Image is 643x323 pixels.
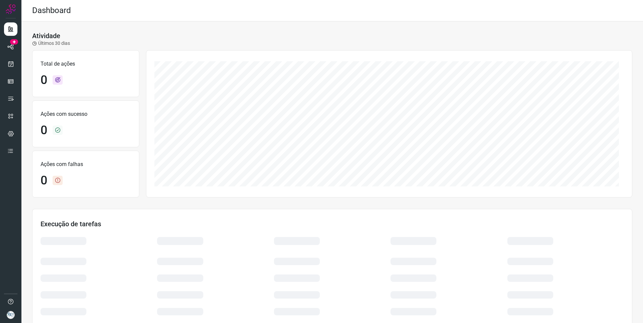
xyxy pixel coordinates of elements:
h1: 0 [41,173,47,188]
img: 2df383a8bc393265737507963739eb71.PNG [7,311,15,319]
h1: 0 [41,73,47,87]
h3: Execução de tarefas [41,220,624,228]
p: Últimos 30 dias [32,40,70,47]
h1: 0 [41,123,47,138]
h2: Dashboard [32,6,71,15]
p: Ações com falhas [41,160,131,168]
p: Total de ações [41,60,131,68]
img: Logo [6,4,16,14]
h3: Atividade [32,32,60,40]
p: Ações com sucesso [41,110,131,118]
